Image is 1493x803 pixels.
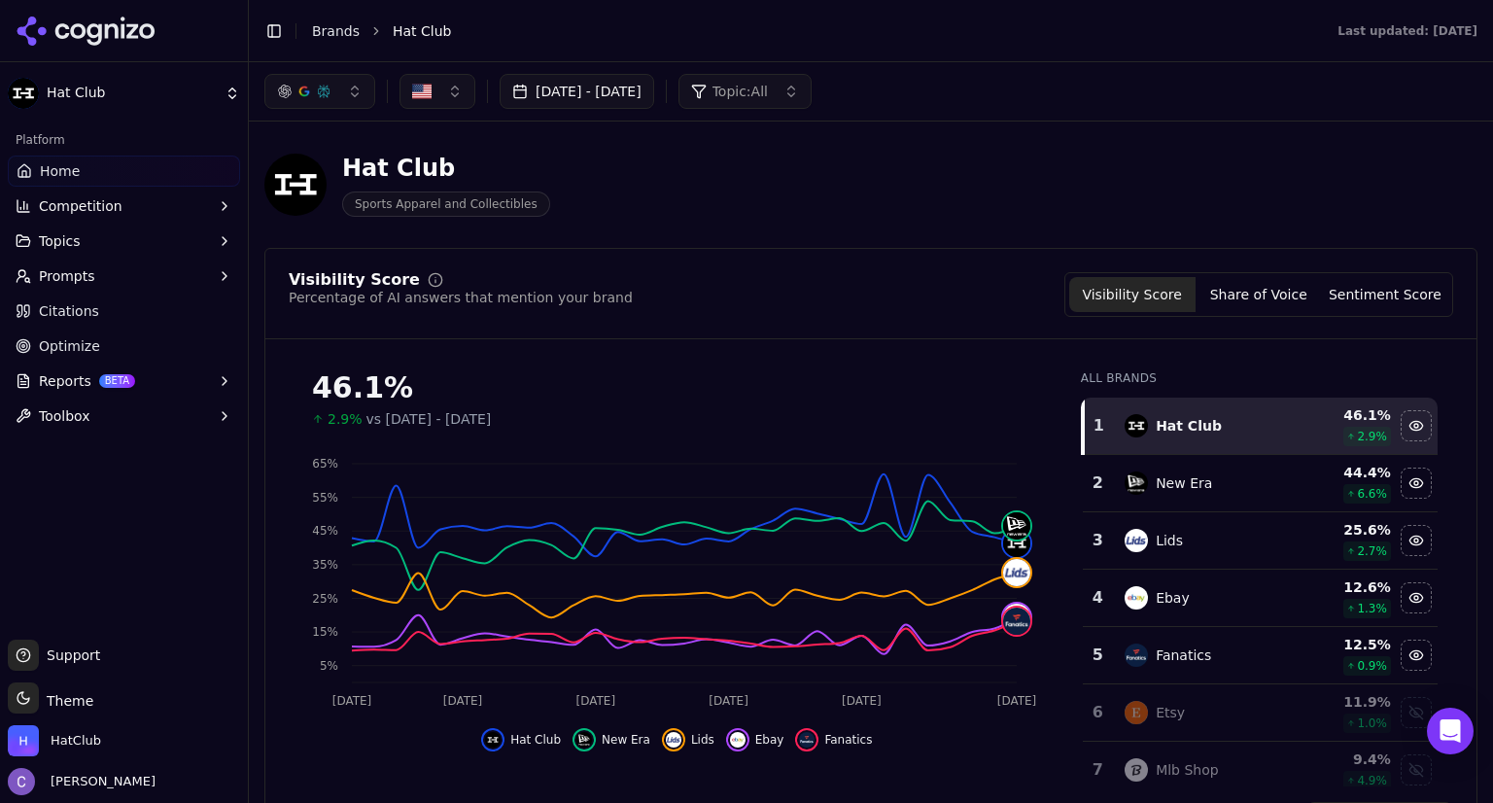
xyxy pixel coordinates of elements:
[8,296,240,327] a: Citations
[393,21,451,41] span: Hat Club
[43,773,156,790] span: [PERSON_NAME]
[1083,455,1438,512] tr: 2new eraNew Era44.4%6.6%Hide new era data
[289,288,633,307] div: Percentage of AI answers that mention your brand
[1301,405,1391,425] div: 46.1 %
[39,301,99,321] span: Citations
[342,153,550,184] div: Hat Club
[1357,486,1387,502] span: 6.6 %
[1081,370,1438,386] div: All Brands
[342,192,550,217] span: Sports Apparel and Collectibles
[1125,586,1148,610] img: ebay
[8,768,156,795] button: Open user button
[312,558,338,572] tspan: 35%
[997,694,1037,708] tspan: [DATE]
[8,78,39,109] img: Hat Club
[39,693,93,709] span: Theme
[709,694,748,708] tspan: [DATE]
[500,74,654,109] button: [DATE] - [DATE]
[1003,530,1030,557] img: hat club
[51,732,101,750] span: HatClub
[795,728,872,751] button: Hide fanatics data
[39,266,95,286] span: Prompts
[1427,708,1474,754] div: Open Intercom Messenger
[312,592,338,606] tspan: 25%
[39,371,91,391] span: Reports
[8,261,240,292] button: Prompts
[1156,760,1219,780] div: Mlb Shop
[666,732,681,748] img: lids
[1357,543,1387,559] span: 2.7 %
[576,694,616,708] tspan: [DATE]
[1091,644,1105,667] div: 5
[1401,468,1432,499] button: Hide new era data
[1125,414,1148,437] img: hat club
[691,732,714,748] span: Lids
[8,768,35,795] img: Chris Hayes
[1337,23,1477,39] div: Last updated: [DATE]
[1003,608,1030,635] img: fanatics
[1125,701,1148,724] img: etsy
[320,659,338,673] tspan: 5%
[1301,692,1391,712] div: 11.9 %
[1401,582,1432,613] button: Hide ebay data
[1156,531,1183,550] div: Lids
[1156,416,1222,436] div: Hat Club
[1125,471,1148,495] img: new era
[1083,627,1438,684] tr: 5fanaticsFanatics12.5%0.9%Hide fanatics data
[1125,758,1148,782] img: mlb shop
[1357,716,1387,731] span: 1.0 %
[1083,570,1438,627] tr: 4ebayEbay12.6%1.3%Hide ebay data
[1156,473,1212,493] div: New Era
[1069,277,1196,312] button: Visibility Score
[8,156,240,187] a: Home
[39,196,122,216] span: Competition
[1401,697,1432,728] button: Show etsy data
[842,694,882,708] tspan: [DATE]
[1301,750,1391,769] div: 9.4 %
[1003,559,1030,586] img: lids
[312,370,1042,405] div: 46.1%
[40,161,80,181] span: Home
[99,374,135,388] span: BETA
[662,728,714,751] button: Hide lids data
[1093,414,1105,437] div: 1
[1083,742,1438,799] tr: 7mlb shopMlb Shop9.4%4.9%Show mlb shop data
[1401,754,1432,786] button: Show mlb shop data
[1083,512,1438,570] tr: 3lidsLids25.6%2.7%Hide lids data
[412,82,432,101] img: United States
[312,23,360,39] a: Brands
[39,406,90,426] span: Toolbox
[47,85,217,102] span: Hat Club
[481,728,561,751] button: Hide hat club data
[1156,703,1185,722] div: Etsy
[1301,635,1391,654] div: 12.5 %
[39,231,81,251] span: Topics
[799,732,815,748] img: fanatics
[312,21,1299,41] nav: breadcrumb
[485,732,501,748] img: hat club
[1091,758,1105,782] div: 7
[8,401,240,432] button: Toolbox
[312,625,338,639] tspan: 15%
[576,732,592,748] img: new era
[1357,601,1387,616] span: 1.3 %
[366,409,492,429] span: vs [DATE] - [DATE]
[1401,640,1432,671] button: Hide fanatics data
[1301,463,1391,482] div: 44.4 %
[1156,588,1190,608] div: Ebay
[755,732,784,748] span: Ebay
[1091,529,1105,552] div: 3
[443,694,483,708] tspan: [DATE]
[1003,604,1030,631] img: ebay
[1301,577,1391,597] div: 12.6 %
[1125,529,1148,552] img: lids
[1083,398,1438,455] tr: 1hat clubHat Club46.1%2.9%Hide hat club data
[8,366,240,397] button: ReportsBETA
[573,728,650,751] button: Hide new era data
[312,457,338,471] tspan: 65%
[1357,429,1387,444] span: 2.9 %
[8,191,240,222] button: Competition
[1091,701,1105,724] div: 6
[1196,277,1322,312] button: Share of Voice
[1091,471,1105,495] div: 2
